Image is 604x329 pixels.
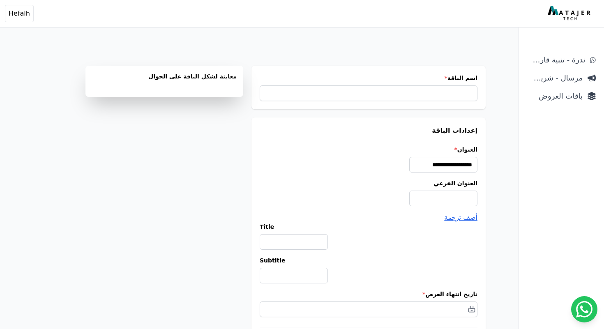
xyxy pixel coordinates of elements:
[444,214,477,221] span: أضف ترجمة
[527,72,583,84] span: مرسال - شريط دعاية
[548,6,592,21] img: MatajerTech Logo
[5,5,34,22] button: Hefalh
[260,256,477,265] label: Subtitle
[260,126,477,136] h3: إعدادات الباقة
[9,9,30,18] span: Hefalh
[524,53,599,67] a: ندرة - تنبية قارب علي النفاذ
[260,145,477,154] label: العنوان
[260,290,477,298] label: تاريخ انتهاء العرض
[260,223,477,231] label: Title
[444,213,477,223] button: أضف ترجمة
[524,89,599,104] a: باقات العروض
[527,90,583,102] span: باقات العروض
[260,74,477,82] label: اسم الباقة
[260,179,477,187] label: العنوان الفرعي
[92,72,237,90] h3: معاينة لشكل الباقة على الجوال
[527,54,585,66] span: ندرة - تنبية قارب علي النفاذ
[524,71,599,85] a: مرسال - شريط دعاية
